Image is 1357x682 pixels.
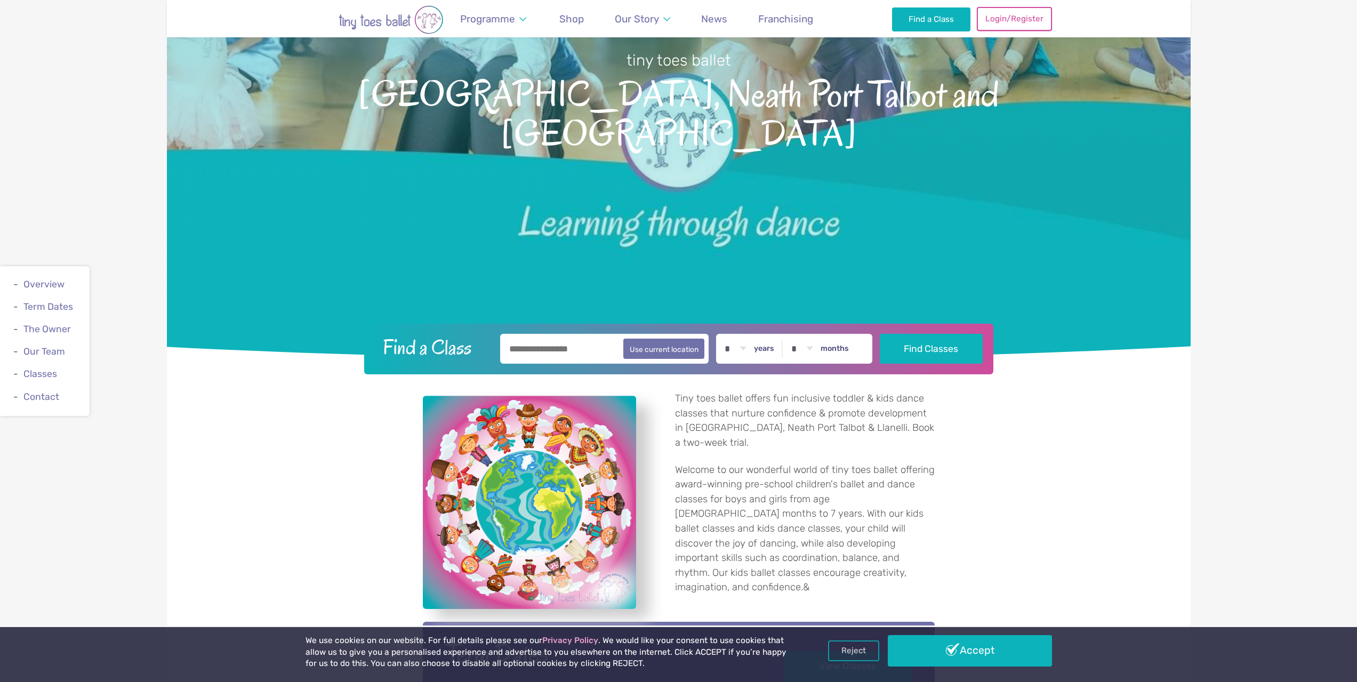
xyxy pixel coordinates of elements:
span: Franchising [758,13,813,25]
p: Welcome to our wonderful world of tiny toes ballet offering award-winning pre-school children's b... [675,463,935,595]
span: Programme [460,13,515,25]
span: Shop [559,13,584,25]
label: months [821,344,849,354]
a: Our Story [609,6,675,31]
a: Programme [455,6,532,31]
small: tiny toes ballet [627,51,731,69]
span: [GEOGRAPHIC_DATA], Neath Port Talbot and [GEOGRAPHIC_DATA] [186,71,1172,154]
a: Accept [888,635,1052,666]
p: We use cookies on our website. For full details please see our . We would like your consent to us... [306,635,791,670]
a: Reject [828,640,879,661]
button: Use current location [623,339,705,359]
a: Login/Register [977,7,1051,30]
a: Shop [555,6,589,31]
a: Privacy Policy [542,636,598,645]
button: Find Classes [880,334,983,364]
a: View full-size image [423,396,636,609]
h2: Find a Class [374,334,493,360]
span: Our Story [615,13,659,25]
a: News [696,6,733,31]
a: Franchising [753,6,818,31]
img: tiny toes ballet [306,5,476,34]
p: Tiny toes ballet offers fun inclusive toddler & kids dance classes that nurture confidence & prom... [675,391,935,450]
span: News [701,13,727,25]
label: years [754,344,774,354]
a: Find a Class [892,7,970,31]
